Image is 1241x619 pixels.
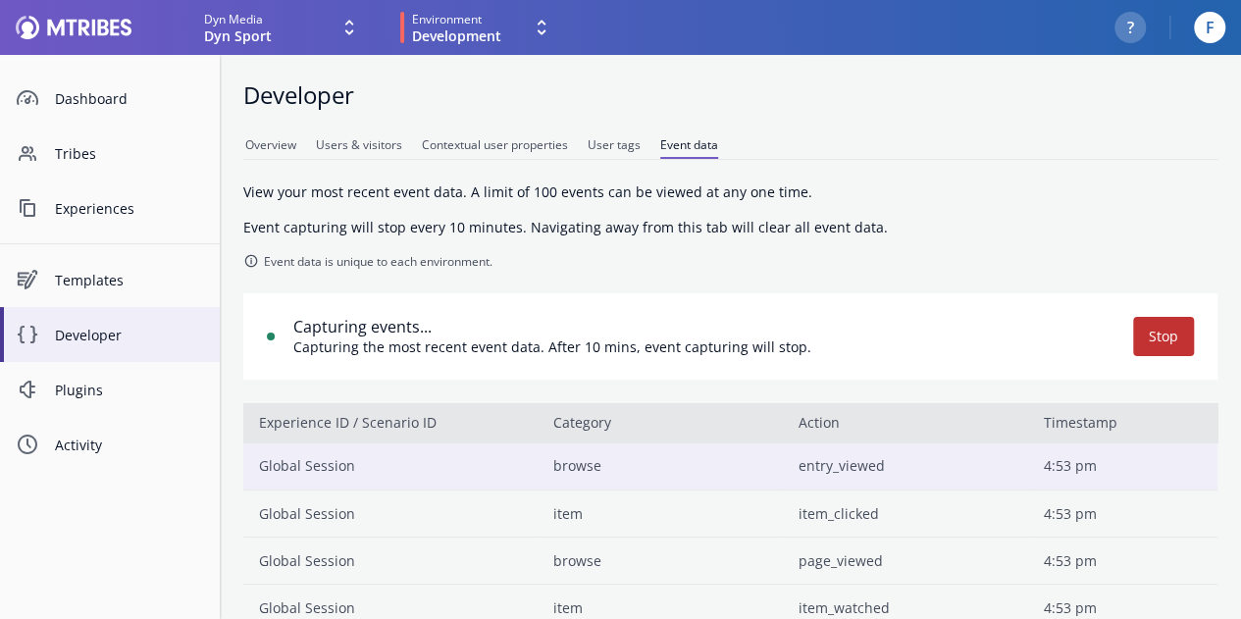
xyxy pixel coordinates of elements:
svg: People Symbol [16,141,39,165]
td: browse [538,442,783,490]
a: Event data [658,134,720,161]
span: Plugins [55,380,204,400]
td: page_viewed [783,537,1028,584]
th: Action [783,403,1028,442]
span: Dyn Sport [204,28,272,44]
svg: Code Snippet Symbol [16,323,39,346]
th: Category [538,403,783,442]
span: Environment [412,11,482,28]
td: item [538,490,783,537]
a: User tags [586,134,643,161]
span: Users & visitors [316,136,402,159]
svg: Information Symbol [243,253,259,269]
svg: Expand drop down icon [530,16,553,39]
span: Overview [245,136,296,159]
svg: Time Symbol [16,433,39,456]
button: EnvironmentDevelopment [400,10,559,45]
td: browse [538,537,783,584]
span: Activity [55,435,204,455]
button: Dyn MediaDyn Sport [204,11,361,44]
td: 4:53 pm [1028,490,1217,537]
span: Dashboard [55,88,204,109]
svg: Experiences Symbol [16,268,39,291]
td: 4:53 pm [1028,537,1217,584]
span: Development [412,28,501,44]
svg: Plugin Symbol [16,378,39,401]
a: Contextual user properties [420,134,570,161]
th: Experience ID / Scenario ID [243,403,538,442]
button: Stop [1133,317,1194,356]
h4: Capturing events... [293,316,811,337]
h1: Developer [243,78,1217,111]
span: Contextual user properties [422,136,568,159]
p: Event capturing will stop every 10 minutes. Navigating away from this tab will clear all event data. [243,218,1217,237]
button: F [1194,12,1225,43]
span: Developer [55,325,204,345]
p: Event data is unique to each environment. [243,253,1217,270]
svg: Dashboard Symbol [16,86,39,110]
p: Capturing the most recent event data. After 10 mins, event capturing will stop. [293,337,811,357]
td: 4:53 pm [1028,442,1217,490]
td: Global Session [243,490,538,537]
p: View your most recent event data. A limit of 100 events can be viewed at any one time. [243,182,1217,202]
span: Tribes [55,143,204,164]
span: Event data [660,136,718,159]
th: Timestamp [1028,403,1217,442]
td: item_clicked [783,490,1028,537]
button: ? [1114,12,1146,43]
td: entry_viewed [783,442,1028,490]
span: User tags [588,136,641,159]
a: Users & visitors [314,134,404,161]
span: Dyn Media [204,11,263,28]
a: Overview [243,134,298,161]
svg: Content Symbol [16,196,39,220]
svg: Expand drop down icon [337,16,361,39]
td: Global Session [243,442,538,490]
span: Experiences [55,198,204,219]
td: Global Session [243,537,538,584]
span: Templates [55,270,204,290]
